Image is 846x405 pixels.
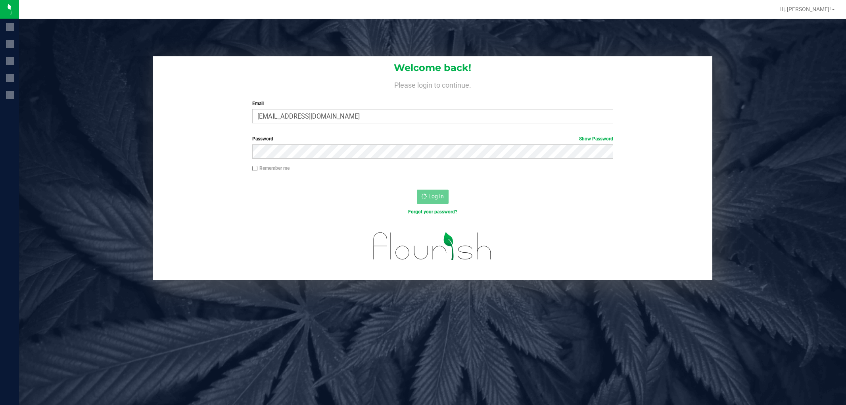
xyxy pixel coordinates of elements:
span: Hi, [PERSON_NAME]! [779,6,831,12]
label: Remember me [252,165,290,172]
span: Log In [428,193,444,200]
a: Forgot your password? [408,209,457,215]
button: Log In [417,190,449,204]
input: Remember me [252,166,258,171]
h1: Welcome back! [153,63,712,73]
h4: Please login to continue. [153,79,712,89]
label: Email [252,100,613,107]
a: Show Password [579,136,613,142]
span: Password [252,136,273,142]
img: flourish_logo.svg [363,224,503,269]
